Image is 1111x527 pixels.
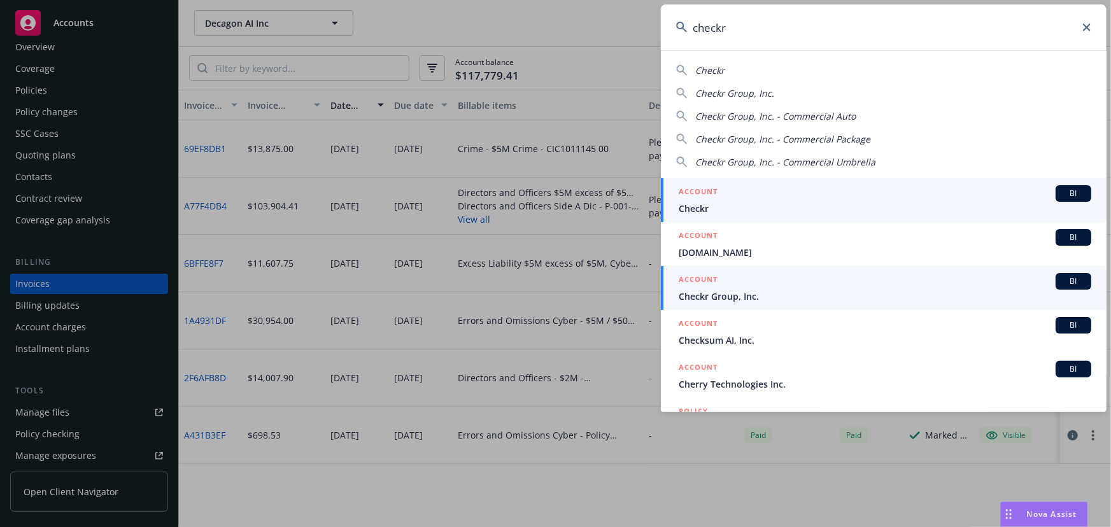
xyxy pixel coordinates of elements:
span: [DOMAIN_NAME] [679,246,1091,259]
span: Checkr Group, Inc. [679,290,1091,303]
span: Checkr [695,64,725,76]
h5: ACCOUNT [679,273,718,288]
button: Nova Assist [1000,502,1088,527]
span: Checkr Group, Inc. [695,87,774,99]
span: Checkr Group, Inc. - Commercial Package [695,133,870,145]
h5: ACCOUNT [679,229,718,244]
span: Cherry Technologies Inc. [679,377,1091,391]
h5: ACCOUNT [679,185,718,200]
a: ACCOUNTBIChecksum AI, Inc. [661,310,1107,354]
span: BI [1061,232,1086,243]
span: BI [1061,188,1086,199]
span: BI [1061,320,1086,331]
a: POLICY [661,398,1107,453]
span: BI [1061,276,1086,287]
a: ACCOUNTBICheckr [661,178,1107,222]
span: Checkr Group, Inc. - Commercial Umbrella [695,156,875,168]
h5: ACCOUNT [679,361,718,376]
input: Search... [661,4,1107,50]
span: BI [1061,363,1086,375]
h5: ACCOUNT [679,317,718,332]
div: Drag to move [1001,502,1017,526]
span: Checkr [679,202,1091,215]
a: ACCOUNTBICheckr Group, Inc. [661,266,1107,310]
h5: POLICY [679,405,708,418]
span: Checksum AI, Inc. [679,334,1091,347]
a: ACCOUNTBI[DOMAIN_NAME] [661,222,1107,266]
a: ACCOUNTBICherry Technologies Inc. [661,354,1107,398]
span: Nova Assist [1027,509,1077,519]
span: Checkr Group, Inc. - Commercial Auto [695,110,856,122]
